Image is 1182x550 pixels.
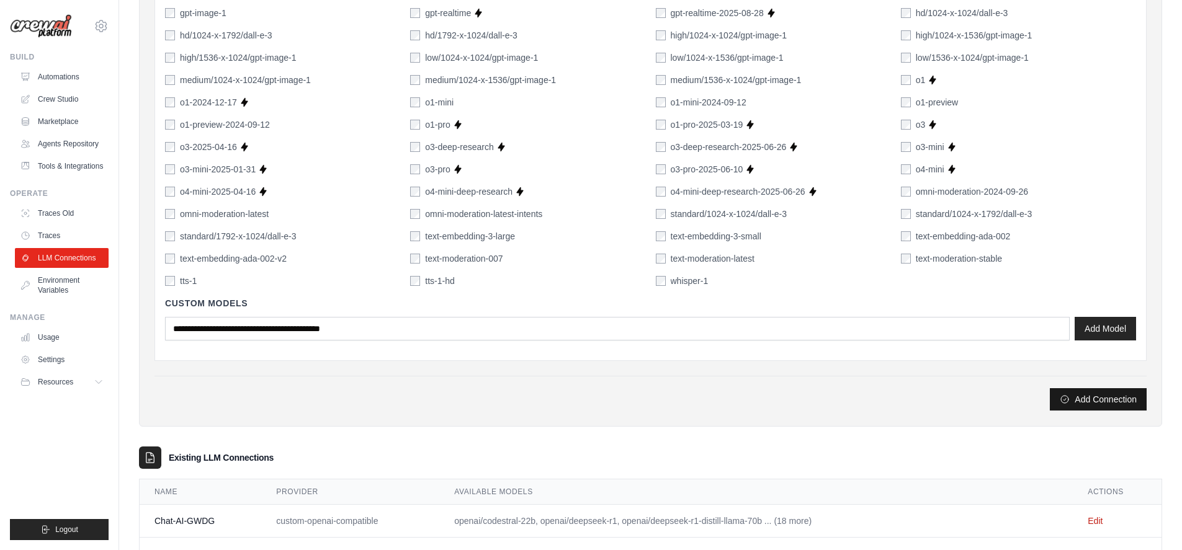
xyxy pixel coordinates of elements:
button: Resources [15,372,109,392]
th: Available Models [439,479,1073,505]
input: text-embedding-3-small [656,231,666,241]
label: text-embedding-3-small [671,230,761,242]
label: text-moderation-latest [671,252,754,265]
input: hd/1024-x-1792/dall-e-3 [165,30,175,40]
label: text-embedding-ada-002 [916,230,1011,242]
label: hd/1792-x-1024/dall-e-3 [425,29,517,42]
input: o4-mini-deep-research-2025-06-26 [656,187,666,197]
button: Add Model [1075,317,1136,340]
a: Marketplace [15,112,109,131]
input: o3-pro-2025-06-10 [656,164,666,174]
label: omni-moderation-latest-intents [425,208,542,220]
label: o1-preview-2024-09-12 [180,118,270,131]
input: omni-moderation-latest [165,209,175,219]
label: standard/1792-x-1024/dall-e-3 [180,230,297,242]
input: text-embedding-3-large [410,231,420,241]
input: o3-deep-research-2025-06-26 [656,142,666,152]
label: high/1024-x-1024/gpt-image-1 [671,29,787,42]
div: Build [10,52,109,62]
input: o3-mini [901,142,911,152]
label: omni-moderation-2024-09-26 [916,185,1028,198]
input: o1 [901,75,911,85]
label: o4-mini-deep-research [425,185,513,198]
input: hd/1792-x-1024/dall-e-3 [410,30,420,40]
button: Logout [10,519,109,540]
span: Logout [55,525,78,534]
label: tts-1-hd [425,275,454,287]
input: low/1536-x-1024/gpt-image-1 [901,53,911,63]
span: Resources [38,377,73,387]
input: hd/1024-x-1024/dall-e-3 [901,8,911,18]
label: hd/1024-x-1792/dall-e-3 [180,29,272,42]
label: low/1536-x-1024/gpt-image-1 [916,51,1029,64]
label: gpt-realtime [425,7,471,19]
label: o4-mini [916,163,944,175]
input: o3-pro [410,164,420,174]
label: o1-mini-2024-09-12 [671,96,746,109]
td: custom-openai-compatible [261,505,439,538]
label: o3-deep-research-2025-06-26 [671,141,787,153]
label: o1-pro [425,118,450,131]
label: o1-preview [916,96,958,109]
label: high/1536-x-1024/gpt-image-1 [180,51,297,64]
input: tts-1 [165,276,175,286]
a: Agents Repository [15,134,109,154]
label: high/1024-x-1536/gpt-image-1 [916,29,1032,42]
input: gpt-realtime [410,8,420,18]
label: standard/1024-x-1792/dall-e-3 [916,208,1032,220]
label: low/1024-x-1536/gpt-image-1 [671,51,784,64]
input: text-moderation-stable [901,254,911,264]
input: o1-preview [901,97,911,107]
input: standard/1792-x-1024/dall-e-3 [165,231,175,241]
input: tts-1-hd [410,276,420,286]
th: Provider [261,479,439,505]
label: o4-mini-2025-04-16 [180,185,256,198]
label: o1-2024-12-17 [180,96,237,109]
input: o4-mini [901,164,911,174]
input: standard/1024-x-1024/dall-e-3 [656,209,666,219]
label: text-embedding-ada-002-v2 [180,252,287,265]
label: o1 [916,74,926,86]
input: o3-deep-research [410,142,420,152]
input: omni-moderation-latest-intents [410,209,420,219]
label: o3-pro [425,163,450,175]
input: o1-pro-2025-03-19 [656,120,666,130]
label: low/1024-x-1024/gpt-image-1 [425,51,538,64]
a: Edit [1088,516,1103,526]
input: high/1024-x-1536/gpt-image-1 [901,30,911,40]
input: o4-mini-2025-04-16 [165,187,175,197]
label: hd/1024-x-1024/dall-e-3 [916,7,1008,19]
input: medium/1024-x-1024/gpt-image-1 [165,75,175,85]
label: text-moderation-stable [916,252,1002,265]
a: Environment Variables [15,270,109,300]
label: standard/1024-x-1024/dall-e-3 [671,208,787,220]
a: Traces [15,226,109,246]
a: Tools & Integrations [15,156,109,176]
label: gpt-realtime-2025-08-28 [671,7,764,19]
label: medium/1024-x-1024/gpt-image-1 [180,74,311,86]
label: medium/1536-x-1024/gpt-image-1 [671,74,802,86]
input: text-moderation-007 [410,254,420,264]
input: o3-2025-04-16 [165,142,175,152]
label: text-embedding-3-large [425,230,515,242]
a: LLM Connections [15,248,109,268]
th: Actions [1073,479,1162,505]
input: o1-pro [410,120,420,130]
input: text-embedding-ada-002 [901,231,911,241]
h4: Custom Models [165,297,1136,309]
input: o3-mini-2025-01-31 [165,164,175,174]
label: medium/1024-x-1536/gpt-image-1 [425,74,556,86]
img: Logo [10,14,72,38]
a: Crew Studio [15,89,109,109]
input: o1-mini [410,97,420,107]
input: text-embedding-ada-002-v2 [165,254,175,264]
input: o4-mini-deep-research [410,187,420,197]
input: medium/1536-x-1024/gpt-image-1 [656,75,666,85]
td: openai/codestral-22b, openai/deepseek-r1, openai/deepseek-r1-distill-llama-70b ... (18 more) [439,505,1073,538]
label: o1-pro-2025-03-19 [671,118,743,131]
label: o3-mini [916,141,944,153]
a: Traces Old [15,203,109,223]
div: Manage [10,313,109,322]
input: text-moderation-latest [656,254,666,264]
input: high/1024-x-1024/gpt-image-1 [656,30,666,40]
